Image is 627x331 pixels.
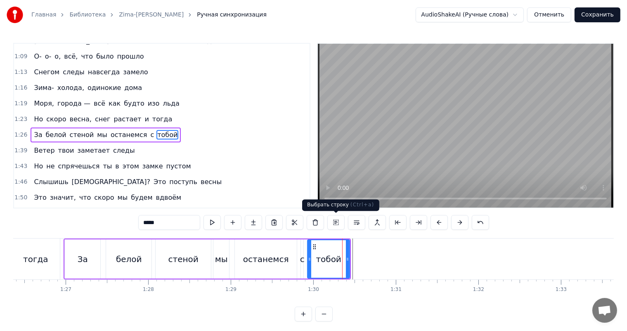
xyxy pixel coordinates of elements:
[69,11,106,19] a: Библиотека
[130,193,153,202] span: будем
[151,114,173,124] span: тогда
[7,7,23,23] img: youka
[33,161,44,171] span: Но
[14,147,27,155] span: 1:39
[87,83,122,92] span: одинокие
[14,194,27,202] span: 1:50
[45,130,67,139] span: белой
[60,286,71,293] div: 1:27
[316,253,341,265] div: тобой
[162,99,180,108] span: льда
[108,99,121,108] span: как
[147,99,161,108] span: изо
[153,177,167,187] span: Это
[302,199,379,211] div: Выбрать строку
[23,253,48,265] div: тогда
[14,99,27,108] span: 1:19
[122,67,149,77] span: замело
[119,11,184,19] a: Zima-[PERSON_NAME]
[69,130,95,139] span: стеной
[556,286,567,293] div: 1:33
[45,114,67,124] span: скоро
[527,7,571,22] button: Отменить
[116,52,145,61] span: прошло
[14,52,27,61] span: 1:09
[14,162,27,170] span: 1:43
[33,99,54,108] span: Моря,
[80,52,94,61] span: что
[14,68,27,76] span: 1:13
[142,161,164,171] span: замке
[14,131,27,139] span: 1:26
[31,11,267,19] nav: breadcrumb
[155,193,182,202] span: вдвоём
[592,298,617,323] div: Открытый чат
[114,161,120,171] span: в
[78,253,88,265] div: За
[45,161,55,171] span: не
[44,52,52,61] span: о-
[144,114,149,124] span: и
[33,146,55,155] span: Ветер
[93,193,115,202] span: скоро
[78,193,92,202] span: что
[215,253,228,265] div: мы
[63,52,78,61] span: всё,
[112,146,136,155] span: следы
[33,114,44,124] span: Но
[308,286,319,293] div: 1:30
[149,130,155,139] span: с
[62,67,85,77] span: следы
[94,114,111,124] span: снег
[33,67,60,77] span: Снегом
[243,253,289,265] div: останемся
[122,161,140,171] span: этом
[57,99,91,108] span: города —
[116,253,142,265] div: белой
[49,193,77,202] span: значит,
[95,52,115,61] span: было
[69,114,92,124] span: весна,
[93,99,106,108] span: всё
[123,99,145,108] span: будто
[33,83,54,92] span: Зима-
[200,177,222,187] span: весны
[31,11,56,19] a: Главная
[57,161,101,171] span: спрячешься
[225,286,237,293] div: 1:29
[14,115,27,123] span: 1:23
[123,83,143,92] span: дома
[110,130,148,139] span: останемся
[168,253,199,265] div: стеной
[71,177,151,187] span: [DEMOGRAPHIC_DATA]?
[166,161,192,171] span: пустом
[14,178,27,186] span: 1:46
[54,52,62,61] span: о,
[57,83,85,92] span: холода,
[57,146,75,155] span: твои
[168,177,198,187] span: поступь
[473,286,484,293] div: 1:32
[33,177,69,187] span: Слышишь
[33,130,43,139] span: За
[96,130,108,139] span: мы
[33,193,47,202] span: Это
[156,130,178,139] span: тобой
[33,52,42,61] span: О-
[113,114,142,124] span: растает
[350,202,374,208] span: ( Ctrl+a )
[390,286,402,293] div: 1:31
[197,11,267,19] span: Ручная синхронизация
[143,286,154,293] div: 1:28
[14,84,27,92] span: 1:16
[300,253,305,265] div: с
[77,146,111,155] span: заметает
[117,193,129,202] span: мы
[102,161,113,171] span: ты
[575,7,620,22] button: Сохранить
[87,67,121,77] span: навсегда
